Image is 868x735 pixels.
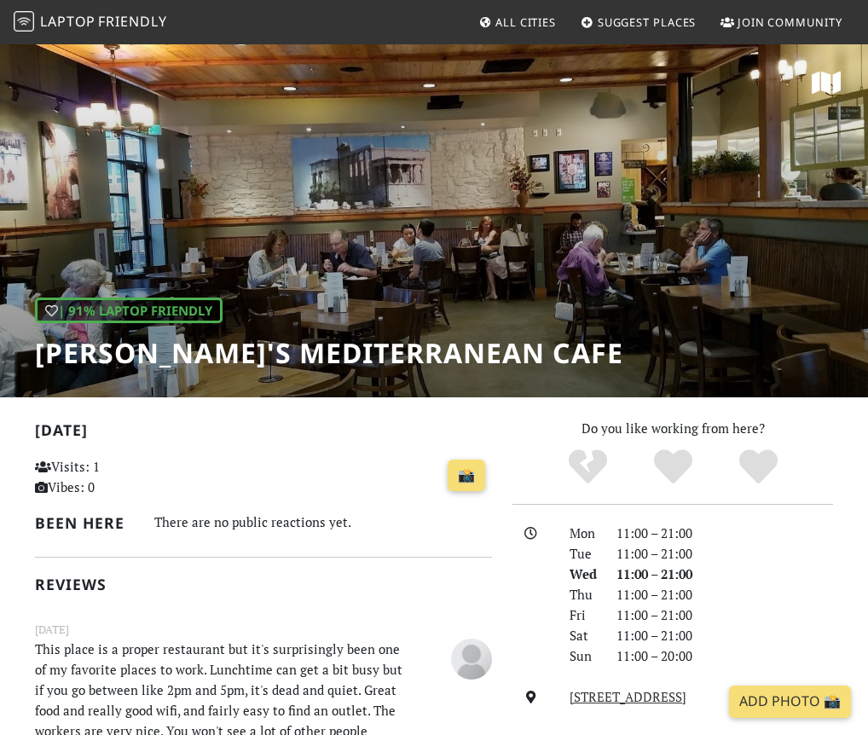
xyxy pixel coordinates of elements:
a: [STREET_ADDRESS] [570,688,686,705]
small: [DATE] [25,621,502,639]
div: Sat [559,625,607,645]
h2: Reviews [35,576,492,593]
a: Suggest Places [574,7,703,38]
div: No [545,448,630,486]
div: 11:00 – 21:00 [606,625,843,645]
div: | 91% Laptop Friendly [35,298,223,323]
div: Wed [559,564,607,584]
p: Do you like working from here? [512,418,833,438]
div: 11:00 – 21:00 [606,564,843,584]
span: Suggest Places [598,14,697,30]
span: All Cities [495,14,556,30]
a: All Cities [472,7,563,38]
div: 11:00 – 21:00 [606,584,843,605]
span: Join Community [738,14,842,30]
div: Tue [559,543,607,564]
h2: Been here [35,514,134,532]
span: Anonymous [451,649,492,666]
div: There are no public reactions yet. [154,511,492,534]
div: 11:00 – 21:00 [606,523,843,543]
a: 📸 [448,460,485,492]
h2: [DATE] [35,421,492,446]
div: Fri [559,605,607,625]
h1: [PERSON_NAME]'s Mediterranean Cafe [35,337,623,369]
a: LaptopFriendly LaptopFriendly [14,8,167,38]
div: 11:00 – 20:00 [606,645,843,666]
span: Friendly [98,12,166,31]
div: Thu [559,584,607,605]
div: Yes [630,448,715,486]
a: Join Community [714,7,849,38]
div: 11:00 – 21:00 [606,543,843,564]
div: Mon [559,523,607,543]
div: 11:00 – 21:00 [606,605,843,625]
span: Laptop [40,12,95,31]
img: LaptopFriendly [14,11,34,32]
div: Definitely! [715,448,801,486]
div: Sun [559,645,607,666]
img: blank-535327c66bd565773addf3077783bbfce4b00ec00e9fd257753287c682c7fa38.png [451,639,492,680]
a: Add Photo 📸 [729,686,851,718]
p: Visits: 1 Vibes: 0 [35,456,174,497]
